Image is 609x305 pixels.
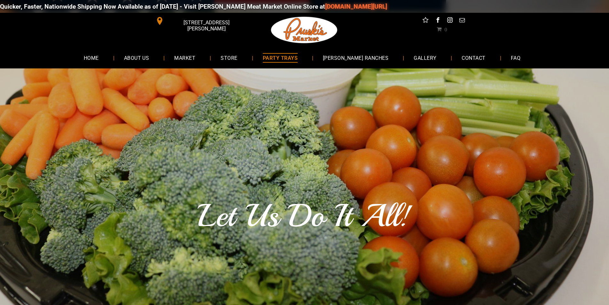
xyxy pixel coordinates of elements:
a: FAQ [501,49,530,66]
a: STORE [211,49,247,66]
a: CONTACT [452,49,495,66]
a: Social network [421,16,430,26]
a: ABOUT US [114,49,159,66]
a: facebook [433,16,442,26]
a: PARTY TRAYS [253,49,307,66]
a: instagram [446,16,454,26]
a: email [458,16,466,26]
span: 0 [444,27,447,32]
a: [PERSON_NAME] RANCHES [313,49,398,66]
a: [STREET_ADDRESS][PERSON_NAME] [151,16,249,26]
img: Pruski-s+Market+HQ+Logo2-1920w.png [270,13,339,47]
font: Let Us Do It All! [198,196,411,236]
span: [STREET_ADDRESS][PERSON_NAME] [165,16,247,35]
a: MARKET [165,49,205,66]
a: HOME [74,49,108,66]
a: GALLERY [404,49,446,66]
